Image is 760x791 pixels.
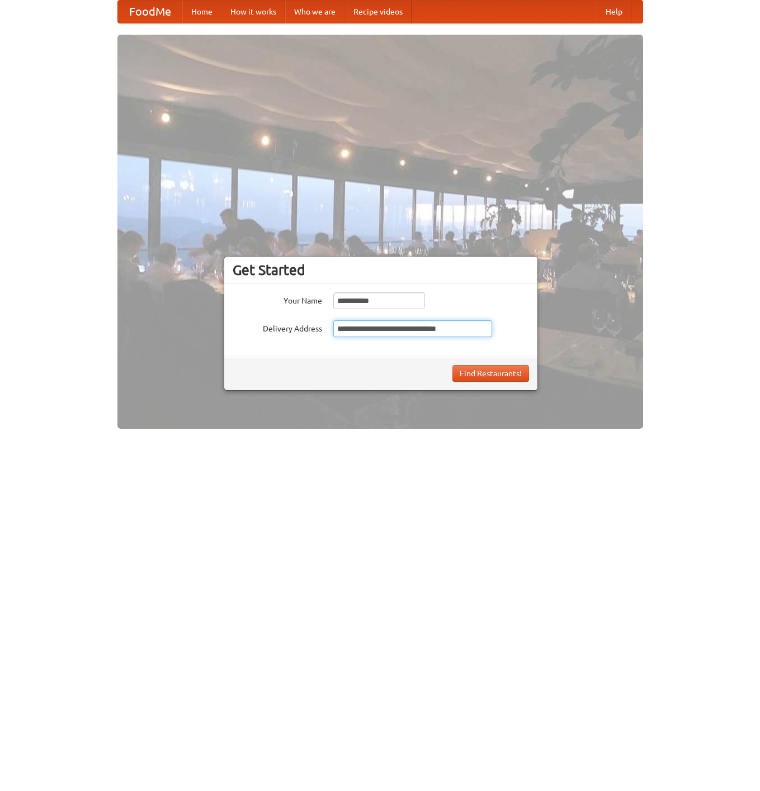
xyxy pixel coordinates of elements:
a: FoodMe [118,1,182,23]
button: Find Restaurants! [452,365,529,382]
a: How it works [221,1,285,23]
h3: Get Started [233,262,529,278]
a: Help [597,1,631,23]
a: Home [182,1,221,23]
a: Recipe videos [344,1,412,23]
label: Your Name [233,292,322,306]
label: Delivery Address [233,320,322,334]
a: Who we are [285,1,344,23]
